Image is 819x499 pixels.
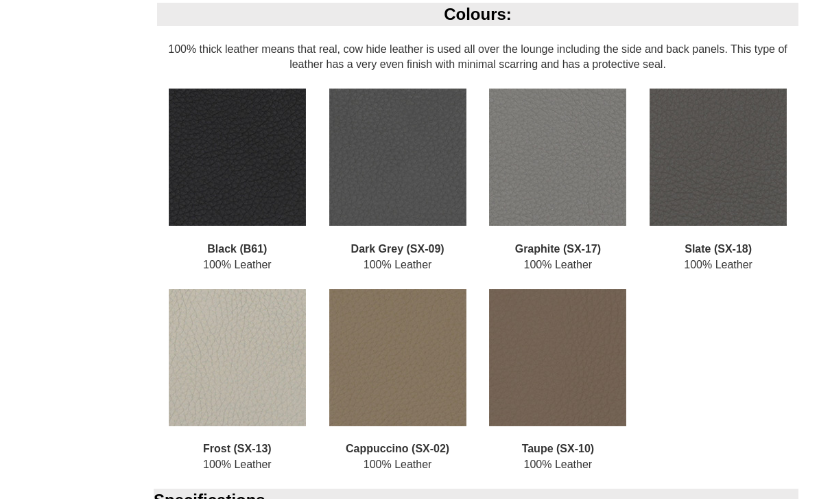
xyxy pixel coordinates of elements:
img: Taupe [489,289,626,426]
div: 100% Leather [318,89,478,288]
div: 100% Leather [318,289,478,489]
img: Slate [650,89,787,226]
div: 100% thick leather means that real, cow hide leather is used all over the lounge including the si... [147,3,809,489]
img: Graphite [489,89,626,226]
b: Graphite (SX-17) [515,243,601,255]
b: Dark Grey (SX-09) [351,243,444,255]
img: Cappuccino [329,289,466,426]
img: Dark Grey [329,89,466,226]
div: 100% Leather [157,289,318,489]
b: Black (B61) [207,243,267,255]
b: Slate (SX-18) [685,243,752,255]
b: Cappuccino (SX-02) [346,443,449,454]
div: 100% Leather [157,89,318,288]
div: 100% Leather [638,89,798,288]
b: Taupe (SX-10) [522,443,595,454]
div: Colours: [157,3,798,26]
div: 100% Leather [478,89,639,288]
img: Black [169,89,306,226]
div: 100% Leather [478,289,639,489]
b: Frost (SX-13) [203,443,272,454]
img: Frost [169,289,306,426]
